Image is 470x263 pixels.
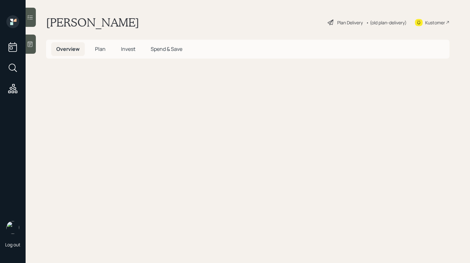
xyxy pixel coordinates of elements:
span: Spend & Save [151,45,182,52]
span: Plan [95,45,106,52]
div: Plan Delivery [337,19,363,26]
div: Kustomer [425,19,445,26]
img: retirable_logo.png [6,221,19,234]
div: Log out [5,242,20,248]
h1: [PERSON_NAME] [46,15,139,29]
div: • (old plan-delivery) [366,19,407,26]
span: Overview [56,45,80,52]
span: Invest [121,45,135,52]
